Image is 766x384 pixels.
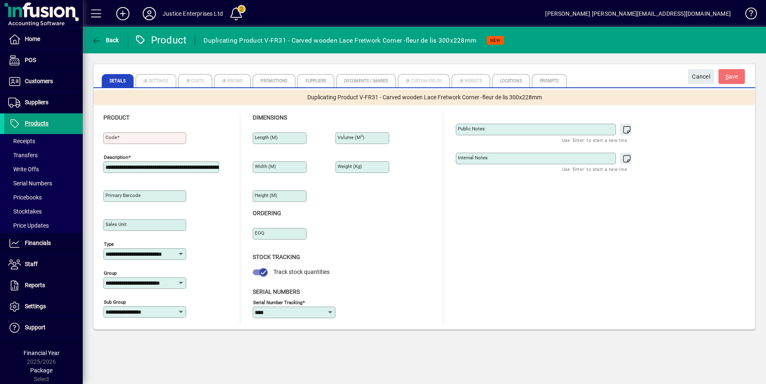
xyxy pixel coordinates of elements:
a: Customers [4,71,83,92]
span: Track stock quantities [273,269,330,275]
span: Support [25,324,45,331]
span: Reports [25,282,45,288]
a: Settings [4,296,83,317]
mat-hint: Use 'Enter' to start a new line [562,135,627,145]
span: Dimensions [253,114,287,121]
a: Suppliers [4,92,83,113]
a: Serial Numbers [4,176,83,190]
mat-label: Sub group [104,299,126,305]
span: Settings [25,303,46,310]
sup: 3 [361,134,363,138]
mat-label: EOQ [255,230,264,236]
mat-label: Sales unit [105,221,127,227]
a: Staff [4,254,83,275]
span: NEW [490,38,500,43]
a: Write Offs [4,162,83,176]
button: Back [89,33,121,48]
mat-label: Primary barcode [105,192,141,198]
span: Stocktakes [8,208,42,215]
span: Product [103,114,129,121]
div: Duplicating Product V-FR31 - Carved wooden Lace Fretwork Corner -fleur de lis 300x228mm [203,34,476,47]
span: Package [30,367,53,374]
span: Ordering [253,210,281,216]
div: [PERSON_NAME] [PERSON_NAME][EMAIL_ADDRESS][DOMAIN_NAME] [545,7,731,20]
a: Price Updates [4,218,83,233]
span: Staff [25,261,38,267]
a: Home [4,29,83,50]
mat-label: Height (m) [255,192,277,198]
mat-label: Internal Notes [458,155,488,161]
mat-label: Width (m) [255,163,276,169]
button: Cancel [688,69,714,84]
mat-label: Serial Number tracking [253,299,302,305]
span: Financials [25,240,51,246]
span: Suppliers [25,99,48,106]
a: Reports [4,275,83,296]
mat-label: Code [105,134,117,140]
mat-label: Volume (m ) [338,134,364,140]
span: Serial Numbers [8,180,52,187]
mat-label: Group [104,270,117,276]
span: Duplicating Product V-FR31 - Carved wooden Lace Fretwork Corner -fleur de lis 300x228mm [307,93,542,102]
a: POS [4,50,83,71]
span: Financial Year [24,350,60,356]
span: S [725,73,729,80]
mat-hint: Use 'Enter' to start a new line [562,164,627,174]
button: Save [718,69,745,84]
span: ave [725,70,738,84]
div: Product [134,34,187,47]
span: Receipts [8,138,35,144]
mat-label: Description [104,154,128,160]
span: Customers [25,78,53,84]
a: Transfers [4,148,83,162]
a: Pricebooks [4,190,83,204]
a: Receipts [4,134,83,148]
span: Cancel [692,70,710,84]
span: Products [25,120,48,127]
span: Pricebooks [8,194,42,201]
span: Stock Tracking [253,254,300,260]
span: POS [25,57,36,63]
span: Price Updates [8,222,49,229]
mat-label: Type [104,241,114,247]
mat-label: Public Notes [458,126,485,132]
button: Profile [136,6,163,21]
a: Stocktakes [4,204,83,218]
mat-label: Weight (Kg) [338,163,362,169]
span: Home [25,36,40,42]
app-page-header-button: Back [83,33,128,48]
a: Support [4,317,83,338]
div: Justice Enterprises Ltd [163,7,223,20]
span: Serial Numbers [253,288,300,295]
span: Write Offs [8,166,39,173]
button: Add [110,6,136,21]
mat-label: Length (m) [255,134,278,140]
span: Back [91,37,119,43]
span: Transfers [8,152,38,158]
a: Knowledge Base [739,2,756,29]
a: Financials [4,233,83,254]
